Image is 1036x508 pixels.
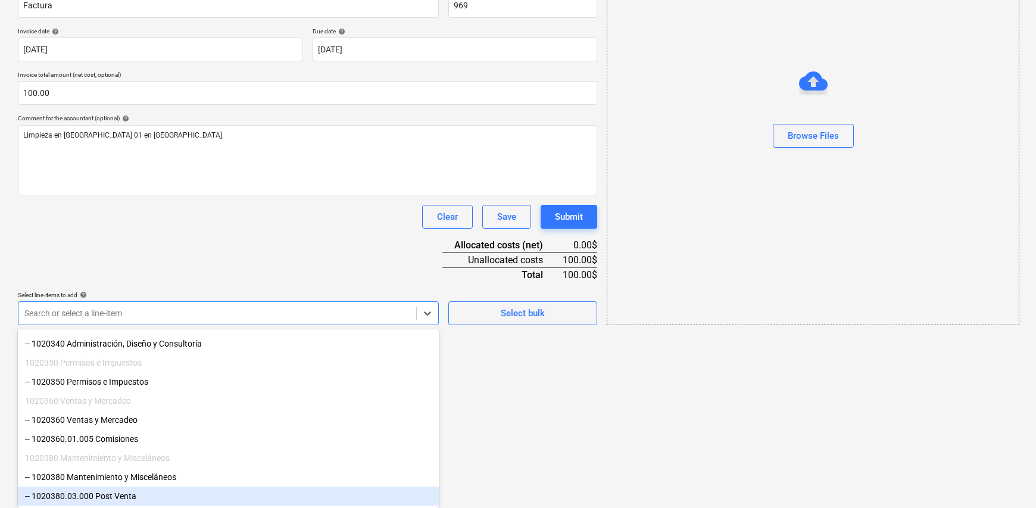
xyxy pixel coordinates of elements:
div: -- 1020380.03.000 Post Venta [18,487,439,506]
div: Invoice date [18,27,303,35]
div: 0.00$ [562,238,597,253]
div: Select bulk [501,306,545,321]
div: -- 1020360 Ventas y Mercadeo [18,410,439,429]
span: Limpieza en [GEOGRAPHIC_DATA] 01 en [GEOGRAPHIC_DATA]. [23,131,224,139]
div: -- 1020340 Administración, Diseño y Consultoría [18,334,439,353]
span: help [336,28,345,35]
button: Submit [541,205,597,229]
div: -- 1020360.01.005 Comisiones [18,429,439,448]
div: Comment for the accountant (optional) [18,114,597,122]
div: 100.00$ [562,253,597,267]
button: Clear [422,205,473,229]
div: 1020350 Permisos e Impuestos [18,353,439,372]
span: help [49,28,59,35]
div: Select line-items to add [18,291,439,299]
div: 1020360 Ventas y Mercadeo [18,391,439,410]
div: 100.00$ [562,267,597,282]
div: -- 1020350 Permisos e Impuestos [18,372,439,391]
div: Due date [313,27,598,35]
input: Invoice date not specified [18,38,303,61]
div: Save [497,209,516,225]
div: Allocated costs (net) [442,238,562,253]
input: Invoice total amount (net cost, optional) [18,81,597,105]
div: Total [442,267,562,282]
div: Submit [555,209,583,225]
span: help [120,115,129,122]
div: 1020380 Mantenimiento y Misceláneos [18,448,439,468]
button: Save [482,205,531,229]
div: Unallocated costs [442,253,562,267]
div: Browse Files [788,128,839,144]
div: Widget de chat [976,451,1036,508]
button: Browse Files [773,124,854,148]
div: -- 1020380 Mantenimiento y Misceláneos [18,468,439,487]
span: help [77,291,87,298]
p: Invoice total amount (net cost, optional) [18,71,597,81]
iframe: Chat Widget [976,451,1036,508]
button: Select bulk [448,301,597,325]
input: Due date not specified [313,38,598,61]
div: Clear [437,209,458,225]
